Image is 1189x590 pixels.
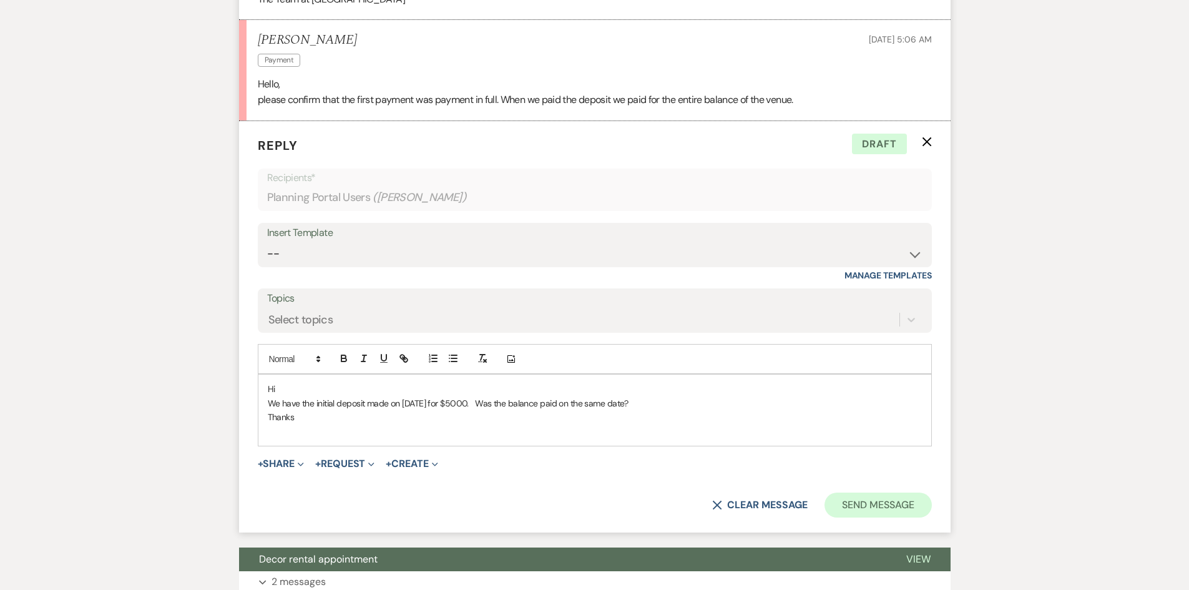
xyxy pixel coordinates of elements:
span: + [386,459,391,469]
button: View [886,548,951,571]
button: Decor rental appointment [239,548,886,571]
span: [DATE] 5:06 AM [869,34,931,45]
button: Request [315,459,374,469]
span: ( [PERSON_NAME] ) [373,189,466,206]
p: Hi [268,382,922,396]
h5: [PERSON_NAME] [258,32,357,48]
span: Payment [258,54,301,67]
span: Draft [852,134,907,155]
p: We have the initial deposit made on [DATE] for $5000. Was the balance paid on the same date? [268,396,922,410]
span: View [906,553,931,566]
span: Reply [258,137,298,154]
span: + [258,459,263,469]
span: Decor rental appointment [259,553,378,566]
button: Clear message [712,500,807,510]
p: Hello, [258,76,932,92]
div: Select topics [268,312,333,328]
button: Send Message [824,493,931,518]
button: Create [386,459,438,469]
label: Topics [267,290,922,308]
span: + [315,459,321,469]
div: Insert Template [267,224,922,242]
p: please confirm that the first payment was payment in full. When we paid the deposit we paid for t... [258,92,932,108]
div: Planning Portal Users [267,185,922,210]
a: Manage Templates [844,270,932,281]
p: 2 messages [272,574,326,590]
p: Recipients* [267,170,922,186]
button: Share [258,459,305,469]
p: Thanks [268,410,922,424]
